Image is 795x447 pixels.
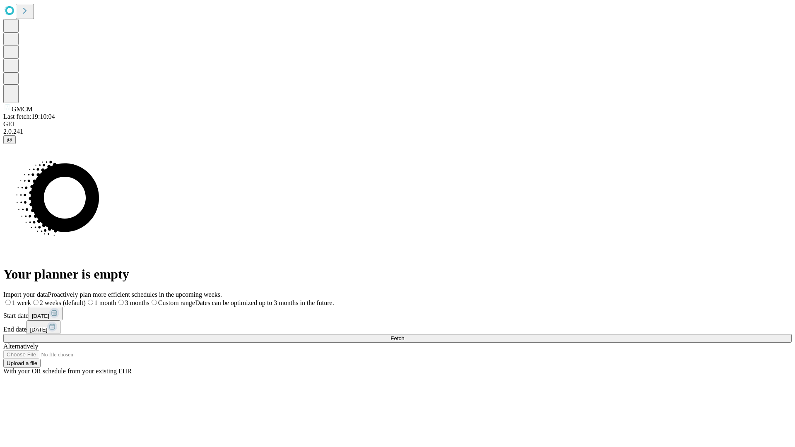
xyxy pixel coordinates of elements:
[48,291,222,298] span: Proactively plan more efficient schedules in the upcoming weeks.
[3,291,48,298] span: Import your data
[32,313,49,319] span: [DATE]
[195,299,334,306] span: Dates can be optimized up to 3 months in the future.
[3,334,792,343] button: Fetch
[12,106,33,113] span: GMCM
[7,137,12,143] span: @
[30,327,47,333] span: [DATE]
[12,299,31,306] span: 1 week
[125,299,149,306] span: 3 months
[158,299,195,306] span: Custom range
[152,300,157,305] input: Custom rangeDates can be optimized up to 3 months in the future.
[3,368,132,375] span: With your OR schedule from your existing EHR
[3,359,41,368] button: Upload a file
[3,128,792,135] div: 2.0.241
[3,120,792,128] div: GEI
[3,320,792,334] div: End date
[118,300,124,305] input: 3 months
[33,300,39,305] input: 2 weeks (default)
[3,343,38,350] span: Alternatively
[390,335,404,341] span: Fetch
[3,267,792,282] h1: Your planner is empty
[3,307,792,320] div: Start date
[94,299,116,306] span: 1 month
[88,300,93,305] input: 1 month
[5,300,11,305] input: 1 week
[3,113,55,120] span: Last fetch: 19:10:04
[26,320,60,334] button: [DATE]
[3,135,16,144] button: @
[40,299,86,306] span: 2 weeks (default)
[29,307,63,320] button: [DATE]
